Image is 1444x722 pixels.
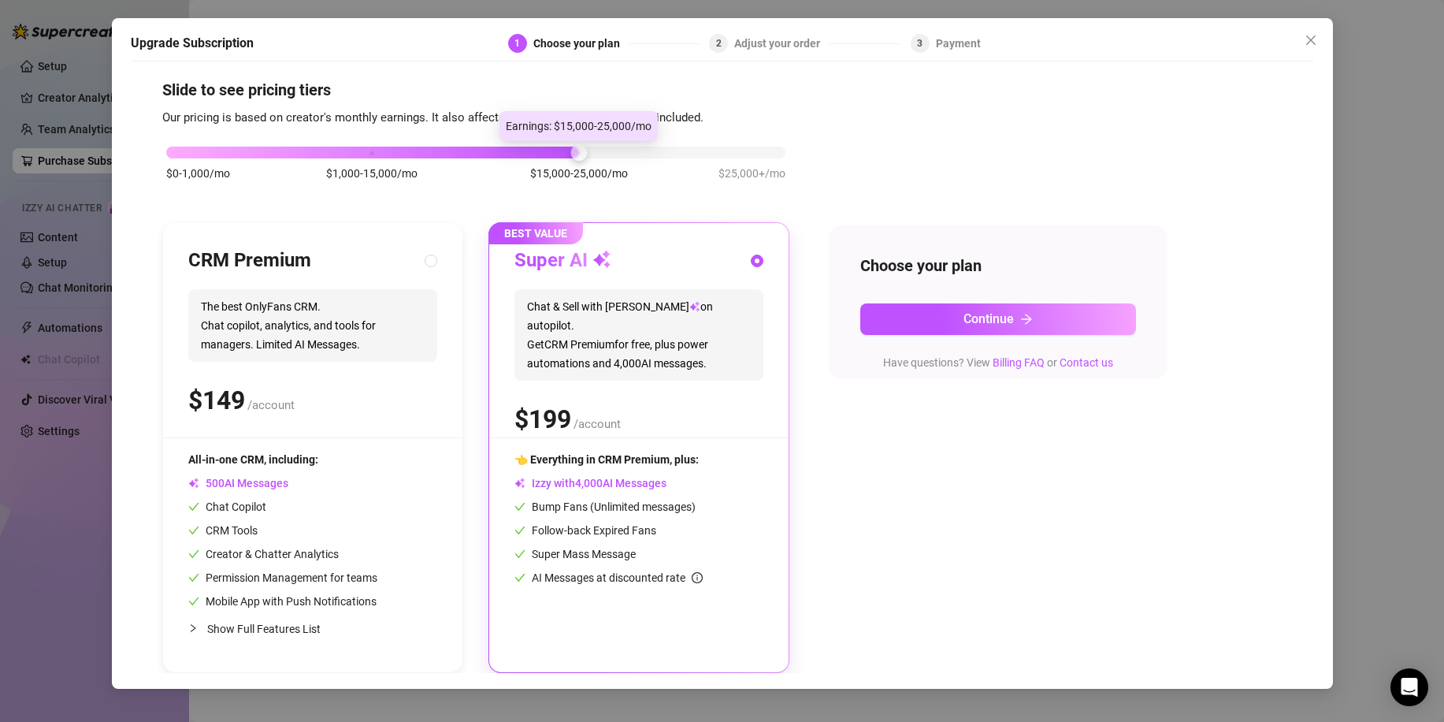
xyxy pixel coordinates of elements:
span: check [188,501,199,512]
span: BEST VALUE [488,222,583,244]
span: The best OnlyFans CRM. Chat copilot, analytics, and tools for managers. Limited AI Messages. [188,289,437,362]
span: $15,000-25,000/mo [530,165,628,182]
button: Close [1298,28,1323,53]
span: check [514,501,525,512]
span: Follow-back Expired Fans [514,524,656,537]
span: check [188,596,199,607]
span: Creator & Chatter Analytics [188,548,339,560]
span: 2 [716,38,722,49]
span: /account [247,398,295,412]
span: Mobile App with Push Notifications [188,595,377,608]
span: Continue [963,311,1014,326]
a: Contact us [1060,356,1113,369]
h4: Slide to see pricing tiers [162,79,1283,101]
span: All-in-one CRM, including: [188,453,318,466]
h3: Super AI [514,248,611,274]
span: $ [514,404,571,434]
span: check [514,549,525,560]
span: check [188,572,199,583]
span: Super Mass Message [514,548,636,560]
h5: Upgrade Subscription [131,34,254,53]
span: Chat Copilot [188,501,266,513]
span: $0-1,000/mo [166,165,230,182]
div: Choose your plan [533,34,629,53]
span: AI Messages [188,477,288,489]
div: Open Intercom Messenger [1390,668,1428,706]
span: Bump Fans (Unlimited messages) [514,501,696,513]
span: $1,000-15,000/mo [326,165,418,182]
span: Show Full Features List [207,623,321,635]
span: 3 [917,38,922,49]
span: check [188,549,199,560]
div: Payment [936,34,981,53]
a: Billing FAQ [993,356,1045,369]
span: collapsed [188,623,198,633]
div: Show Full Features List [188,610,437,647]
span: check [514,572,525,583]
span: Have questions? View or [883,356,1113,369]
span: AI Messages at discounted rate [532,571,703,584]
span: Permission Management for teams [188,571,377,584]
div: Earnings: $15,000-25,000/mo [499,111,658,141]
span: $25,000+/mo [718,165,785,182]
div: Adjust your order [734,34,830,53]
span: check [514,525,525,536]
span: info-circle [692,572,703,583]
span: arrow-right [1020,313,1033,326]
span: CRM Tools [188,524,258,537]
h3: CRM Premium [188,248,311,274]
span: Our pricing is based on creator's monthly earnings. It also affects the number of AI messages inc... [162,110,703,125]
span: $ [188,385,245,415]
span: 1 [514,38,520,49]
h4: Choose your plan [860,255,1136,277]
span: Chat & Sell with [PERSON_NAME] on autopilot. Get CRM Premium for free, plus power automations and... [514,289,763,381]
span: Izzy with AI Messages [514,477,666,489]
span: check [188,525,199,536]
span: /account [574,417,621,431]
span: close [1305,34,1317,47]
span: 👈 Everything in CRM Premium, plus: [514,453,699,466]
span: Close [1298,34,1323,47]
button: Continuearrow-right [860,303,1136,335]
